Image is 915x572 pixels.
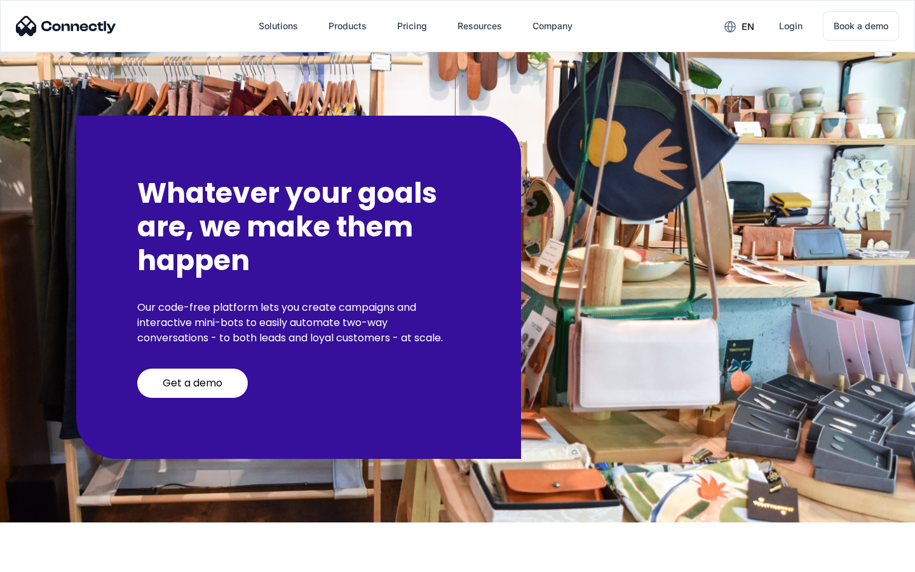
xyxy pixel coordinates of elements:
[532,17,573,35] div: Company
[397,17,427,35] div: Pricing
[25,550,76,568] ul: Language list
[13,550,76,568] aside: Language selected: English
[259,17,298,35] div: Solutions
[769,11,813,41] a: Login
[457,17,502,35] div: Resources
[742,18,754,36] div: en
[387,11,437,41] a: Pricing
[823,11,899,41] a: Book a demo
[137,300,460,346] p: Our code-free platform lets you create campaigns and interactive mini-bots to easily automate two...
[163,377,222,390] div: Get a demo
[779,17,803,35] div: Login
[329,17,367,35] div: Products
[137,177,460,277] h2: Whatever your goals are, we make them happen
[137,369,248,398] a: Get a demo
[16,16,116,36] img: Connectly Logo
